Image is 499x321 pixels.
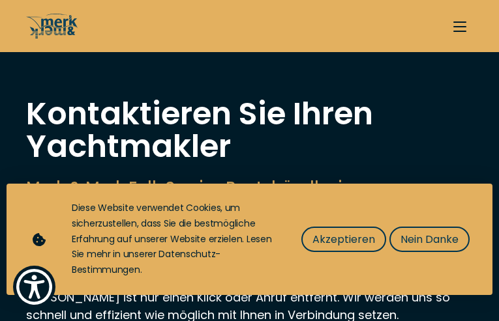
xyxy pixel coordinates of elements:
button: Show Accessibility Preferences [13,266,55,308]
span: Nein Danke [401,231,459,247]
h1: Kontaktieren Sie Ihren Yachtmakler [26,98,473,163]
h2: Merk & Merk Full-Service Bootshändler in [GEOGRAPHIC_DATA] [26,176,473,223]
div: Diese Website verwendet Cookies, um sicherzustellen, dass Sie die bestmögliche Erfahrung auf unse... [72,201,275,278]
button: Akzeptieren [301,227,386,252]
span: Akzeptieren [312,231,375,247]
button: Nein Danke [389,227,470,252]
